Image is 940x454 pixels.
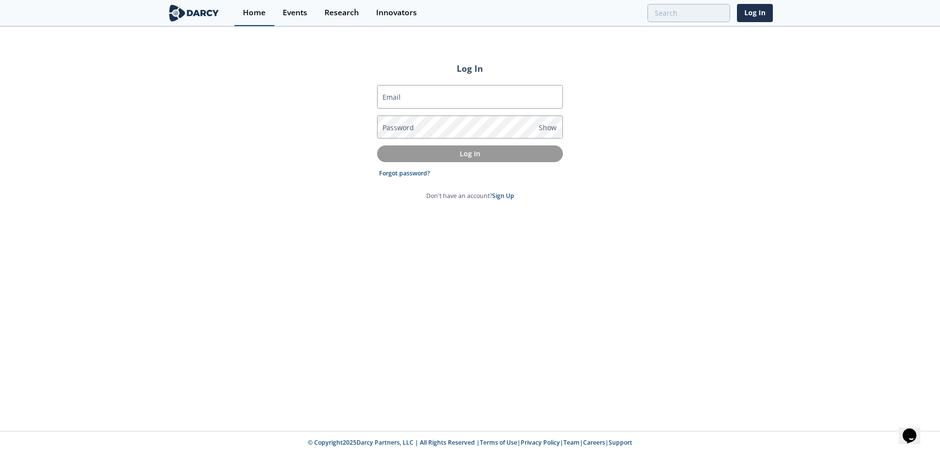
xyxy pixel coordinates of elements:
[167,4,221,22] img: logo-wide.svg
[377,145,563,162] button: Log In
[379,169,430,178] a: Forgot password?
[899,415,930,444] iframe: chat widget
[382,92,401,102] label: Email
[426,192,514,200] p: Don't have an account?
[539,122,557,133] span: Show
[647,4,730,22] input: Advanced Search
[377,62,563,75] h2: Log In
[376,9,417,17] div: Innovators
[480,438,517,447] a: Terms of Use
[243,9,265,17] div: Home
[609,438,632,447] a: Support
[521,438,560,447] a: Privacy Policy
[384,148,556,159] p: Log In
[106,438,834,447] p: © Copyright 2025 Darcy Partners, LLC | All Rights Reserved | | | | |
[737,4,773,22] a: Log In
[563,438,580,447] a: Team
[324,9,359,17] div: Research
[283,9,307,17] div: Events
[382,122,414,133] label: Password
[492,192,514,200] a: Sign Up
[583,438,605,447] a: Careers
